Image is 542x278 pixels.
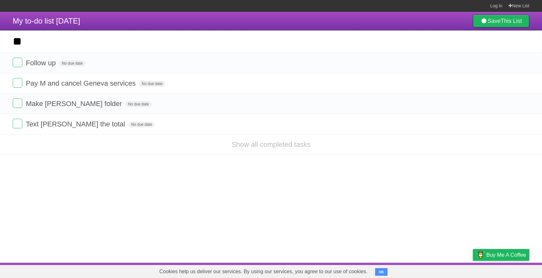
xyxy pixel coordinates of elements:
[473,249,529,261] a: Buy me a coffee
[13,78,22,88] label: Done
[139,81,165,87] span: No due date
[476,249,485,260] img: Buy me a coffee
[13,119,22,128] label: Done
[13,17,80,25] span: My to-do list [DATE]
[501,18,522,24] b: This List
[489,264,529,276] a: Suggest a feature
[13,58,22,67] label: Done
[465,264,481,276] a: Privacy
[486,249,526,260] span: Buy me a coffee
[129,122,154,127] span: No due date
[13,98,22,108] label: Done
[473,15,529,27] a: SaveThis List
[153,265,374,278] span: Cookies help us deliver our services. By using our services, you agree to our use of cookies.
[443,264,457,276] a: Terms
[125,101,151,107] span: No due date
[59,61,85,66] span: No due date
[26,120,127,128] span: Text [PERSON_NAME] the total
[375,268,388,276] button: OK
[232,140,310,148] a: Show all completed tasks
[26,59,57,67] span: Follow up
[388,264,402,276] a: About
[409,264,435,276] a: Developers
[26,79,137,87] span: Pay M and cancel Geneva services
[26,100,124,108] span: Make [PERSON_NAME] folder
